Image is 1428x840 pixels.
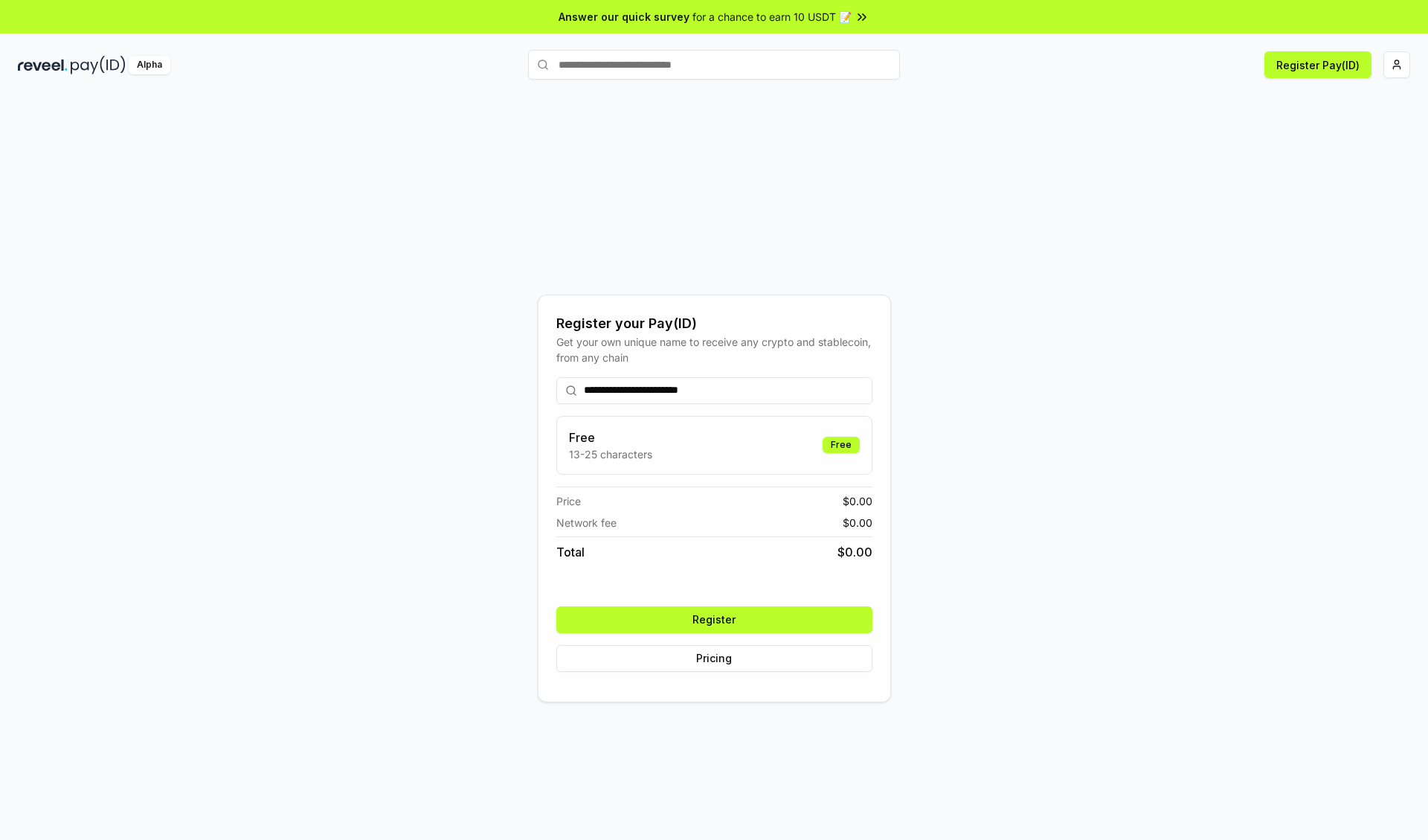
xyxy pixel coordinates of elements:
[71,56,126,74] img: pay_id
[569,446,652,462] p: 13-25 characters
[569,429,652,446] h3: Free
[843,515,872,530] span: $ 0.00
[556,313,872,334] div: Register your Pay(ID)
[556,515,617,530] span: Network fee
[129,56,170,74] div: Alpha
[18,56,68,74] img: reveel_dark
[556,606,872,633] button: Register
[556,493,581,509] span: Price
[556,645,872,672] button: Pricing
[692,9,852,25] span: for a chance to earn 10 USDT 📝
[837,543,872,561] span: $ 0.00
[1264,51,1371,78] button: Register Pay(ID)
[823,437,860,453] div: Free
[556,543,585,561] span: Total
[843,493,872,509] span: $ 0.00
[556,334,872,365] div: Get your own unique name to receive any crypto and stablecoin, from any chain
[559,9,689,25] span: Answer our quick survey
